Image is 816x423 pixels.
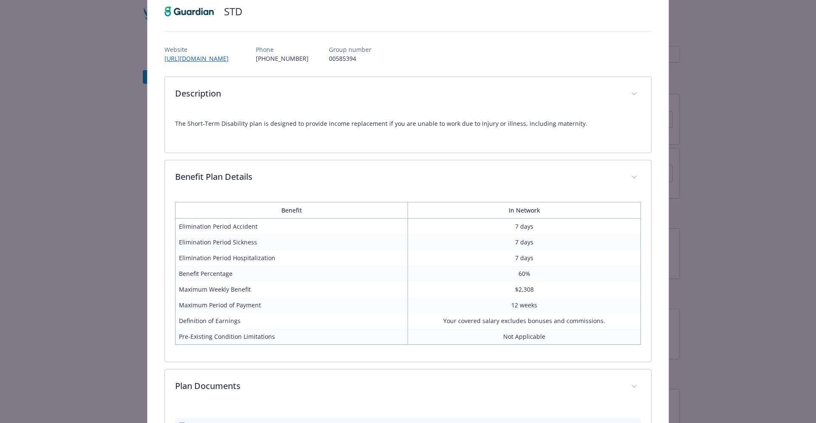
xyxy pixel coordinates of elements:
td: Pre-Existing Condition Limitations [175,329,408,345]
p: Website [164,45,235,54]
td: Benefit Percentage [175,266,408,281]
div: Plan Documents [165,369,652,404]
td: 7 days [408,234,641,250]
td: Elimination Period Hospitalization [175,250,408,266]
div: Description [165,112,652,153]
th: Benefit [175,202,408,219]
td: 60% [408,266,641,281]
th: In Network [408,202,641,219]
div: Description [165,77,652,112]
td: 12 weeks [408,297,641,313]
p: Benefit Plan Details [175,170,621,183]
td: Not Applicable [408,329,641,345]
td: Definition of Earnings [175,313,408,329]
p: The Short-Term Disability plan is designed to provide income replacement if you are unable to wor... [175,119,641,129]
td: 7 days [408,250,641,266]
td: Maximum Period of Payment [175,297,408,313]
p: [PHONE_NUMBER] [256,54,309,63]
td: Maximum Weekly Benefit [175,281,408,297]
td: Your covered salary excludes bonuses and commissions. [408,313,641,329]
td: Elimination Period Sickness [175,234,408,250]
p: Group number [329,45,371,54]
p: 00585394 [329,54,371,63]
td: $2,308 [408,281,641,297]
p: Phone [256,45,309,54]
td: Elimination Period Accident [175,219,408,235]
p: Plan Documents [175,380,621,392]
td: 7 days [408,219,641,235]
div: Benefit Plan Details [165,160,652,195]
h2: STD [224,4,242,19]
a: [URL][DOMAIN_NAME] [164,54,235,62]
p: Description [175,87,621,100]
div: Benefit Plan Details [165,195,652,362]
